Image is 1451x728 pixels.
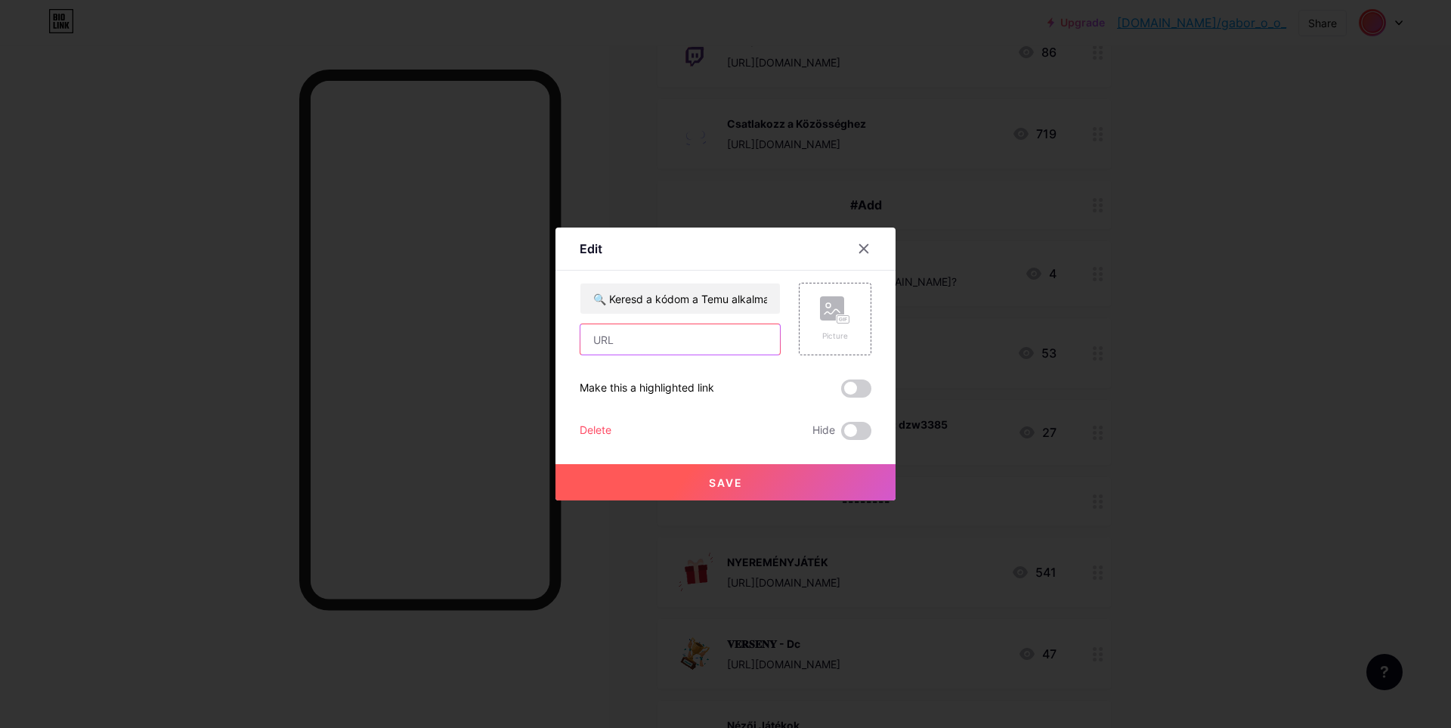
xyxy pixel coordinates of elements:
div: Picture [820,330,850,342]
div: Delete [580,422,611,440]
span: Hide [812,422,835,440]
button: Save [555,464,896,500]
div: Edit [580,240,602,258]
input: URL [580,324,780,355]
span: Save [709,476,743,489]
div: Make this a highlighted link [580,379,714,398]
input: Title [580,283,780,314]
